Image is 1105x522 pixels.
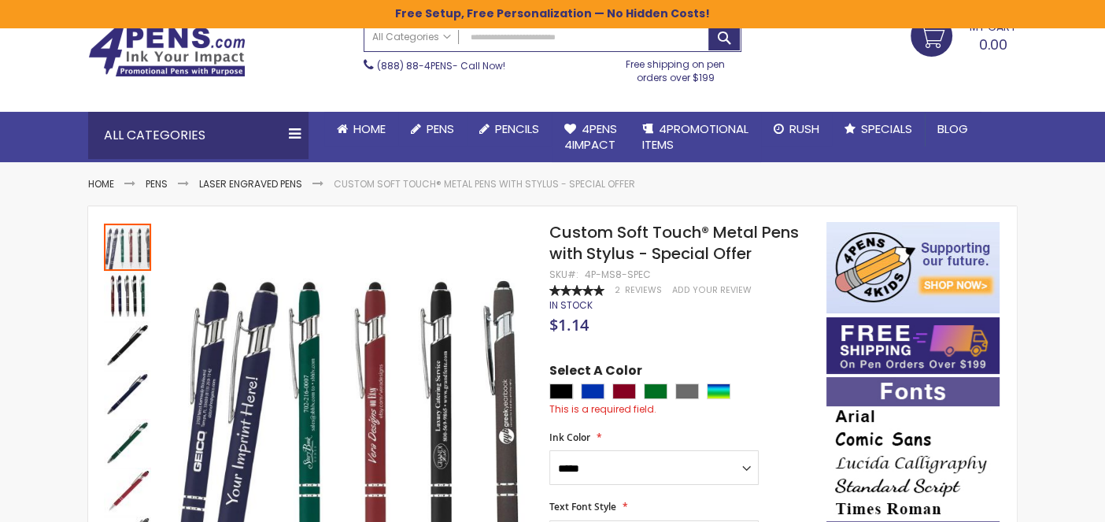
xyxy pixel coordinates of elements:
span: Pencils [495,120,539,137]
div: Green [644,383,667,399]
div: Availability [549,299,593,312]
span: Reviews [625,284,662,296]
div: Grey [675,383,699,399]
img: Custom Soft Touch® Metal Pens with Stylus - Special Offer [104,419,151,466]
a: Pens [398,112,467,146]
div: Black [549,383,573,399]
a: 2 Reviews [615,284,664,296]
img: Custom Soft Touch® Metal Pens with Stylus - Special Offer [104,468,151,515]
div: Custom Soft Touch® Metal Pens with Stylus - Special Offer [104,271,153,320]
a: (888) 88-4PENS [377,59,453,72]
span: 0.00 [979,35,1007,54]
span: In stock [549,298,593,312]
div: All Categories [88,112,309,159]
span: Pens [427,120,454,137]
span: All Categories [372,31,451,43]
span: $1.14 [549,314,589,335]
div: Assorted [707,383,730,399]
a: All Categories [364,24,459,50]
a: 4Pens4impact [552,112,630,163]
a: Home [324,112,398,146]
div: Burgundy [612,383,636,399]
img: 4pens 4 kids [826,222,1000,313]
div: Custom Soft Touch® Metal Pens with Stylus - Special Offer [104,368,153,417]
span: - Call Now! [377,59,505,72]
div: Custom Soft Touch® Metal Pens with Stylus - Special Offer [104,466,153,515]
span: Text Font Style [549,500,616,513]
span: 2 [615,284,620,296]
a: Add Your Review [672,284,752,296]
span: Ink Color [549,431,590,444]
img: Free shipping on orders over $199 [826,317,1000,374]
a: 0.00 0 [911,15,1017,54]
span: Custom Soft Touch® Metal Pens with Stylus - Special Offer [549,221,799,265]
a: Pens [146,177,168,191]
div: 100% [549,285,604,296]
a: Specials [832,112,925,146]
span: Select A Color [549,362,642,383]
a: Blog [925,112,981,146]
a: Laser Engraved Pens [199,177,302,191]
img: Custom Soft Touch® Metal Pens with Stylus - Special Offer [104,321,151,368]
div: 4P-MS8-SPEC [585,268,651,281]
a: 4PROMOTIONALITEMS [630,112,761,163]
div: Custom Soft Touch® Metal Pens with Stylus - Special Offer [104,222,153,271]
img: Custom Soft Touch® Metal Pens with Stylus - Special Offer [104,370,151,417]
div: This is a required field. [549,403,811,416]
span: Specials [861,120,912,137]
a: Pencils [467,112,552,146]
span: 4PROMOTIONAL ITEMS [642,120,748,153]
img: Custom Soft Touch® Metal Pens with Stylus - Special Offer [104,272,151,320]
li: Custom Soft Touch® Metal Pens with Stylus - Special Offer [334,178,635,191]
span: Home [353,120,386,137]
strong: SKU [549,268,578,281]
div: Free shipping on pen orders over $199 [610,52,742,83]
a: Rush [761,112,832,146]
a: Home [88,177,114,191]
div: Custom Soft Touch® Metal Pens with Stylus - Special Offer [104,417,153,466]
div: Blue [581,383,604,399]
div: Custom Soft Touch® Metal Pens with Stylus - Special Offer [104,320,153,368]
img: 4Pens Custom Pens and Promotional Products [88,27,246,77]
span: Rush [789,120,819,137]
span: Blog [937,120,968,137]
span: 4Pens 4impact [564,120,617,153]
